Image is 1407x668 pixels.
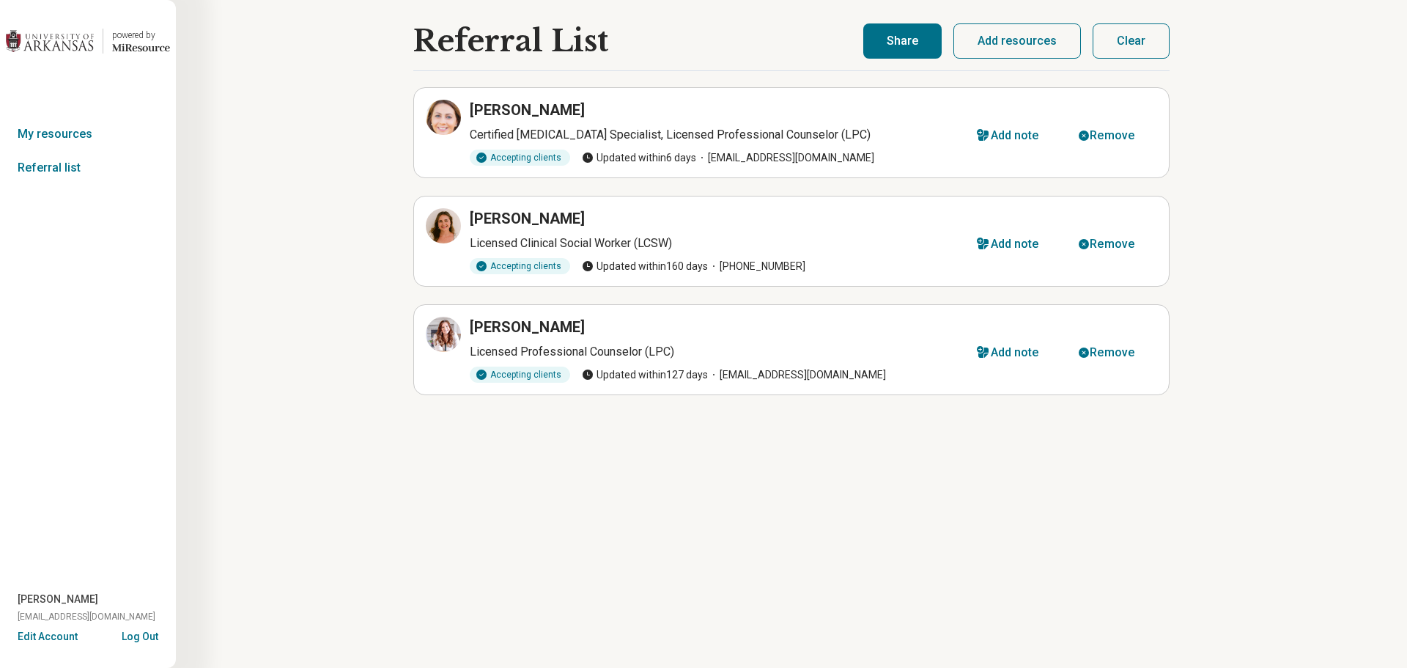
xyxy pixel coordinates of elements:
button: Share [863,23,942,59]
h1: Referral List [413,24,608,58]
span: [EMAIL_ADDRESS][DOMAIN_NAME] [708,367,886,383]
button: Add note [959,118,1062,153]
button: Remove [1061,335,1157,370]
span: [PHONE_NUMBER] [708,259,805,274]
span: Updated within 127 days [582,367,708,383]
button: Remove [1061,118,1157,153]
span: Updated within 160 days [582,259,708,274]
div: Accepting clients [470,367,570,383]
div: Remove [1090,238,1134,250]
img: University of Arkansas [6,23,94,59]
button: Edit Account [18,629,78,645]
span: [EMAIL_ADDRESS][DOMAIN_NAME] [696,150,874,166]
button: Add note [959,227,1062,262]
h3: [PERSON_NAME] [470,317,585,337]
button: Log Out [122,629,158,641]
button: Clear [1093,23,1170,59]
div: Remove [1090,347,1134,359]
button: Remove [1061,227,1157,262]
div: Accepting clients [470,258,570,274]
span: [EMAIL_ADDRESS][DOMAIN_NAME] [18,610,155,623]
a: University of Arkansaspowered by [6,23,170,59]
h3: [PERSON_NAME] [470,100,585,120]
div: Accepting clients [470,150,570,166]
p: Licensed Clinical Social Worker (LCSW) [470,235,959,252]
button: Add resources [953,23,1081,59]
div: Add note [991,130,1039,142]
h3: [PERSON_NAME] [470,208,585,229]
button: Add note [959,335,1062,370]
div: Add note [991,238,1039,250]
div: powered by [112,29,170,42]
span: [PERSON_NAME] [18,592,98,607]
p: Licensed Professional Counselor (LPC) [470,343,959,361]
div: Remove [1090,130,1134,142]
div: Add note [991,347,1039,359]
p: Certified [MEDICAL_DATA] Specialist, Licensed Professional Counselor (LPC) [470,126,959,144]
span: Updated within 6 days [582,150,696,166]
